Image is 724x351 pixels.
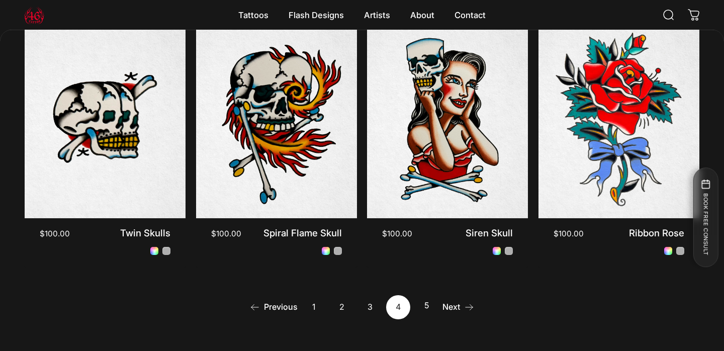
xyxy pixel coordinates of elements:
a: Spiral Flame Skull - Colour [322,247,330,255]
a: 3 [358,295,382,319]
a: Spiral Flame Skull [263,227,342,238]
a: 2 [330,295,354,319]
a: Ribbon Rose - Black and Grey [676,247,684,255]
span: $100.00 [40,230,70,237]
summary: Flash Designs [279,5,354,26]
a: Twin Skulls [120,227,170,238]
button: BOOK FREE CONSULT [693,167,718,267]
a: Next [442,295,474,319]
nav: Primary [228,5,496,26]
a: Twin Skulls - Colour [150,247,158,255]
a: 0 items [683,4,705,26]
img: Siren Skull [367,17,528,218]
a: Ribbon Rose [629,227,684,238]
img: Ribbon Rose [538,17,699,218]
img: Spiral Flame Skull [196,17,357,218]
img: Twin Skulls [25,17,186,218]
span: $100.00 [382,230,412,237]
a: Siren Skull - Black and Grey [505,247,513,255]
a: Twin Skulls - Black and Grey [162,247,170,255]
a: Siren Skull [466,227,513,238]
a: 5 [414,295,438,319]
summary: Tattoos [228,5,279,26]
a: Previous [250,295,298,319]
a: Siren Skull - Colour [493,247,501,255]
span: $100.00 [554,230,584,237]
summary: Artists [354,5,400,26]
span: $100.00 [211,230,241,237]
summary: About [400,5,444,26]
a: Spiral Flame Skull - Black and Grey [334,247,342,255]
a: Contact [444,5,496,26]
a: 1 [302,295,326,319]
a: Ribbon Rose - Colour [664,247,672,255]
